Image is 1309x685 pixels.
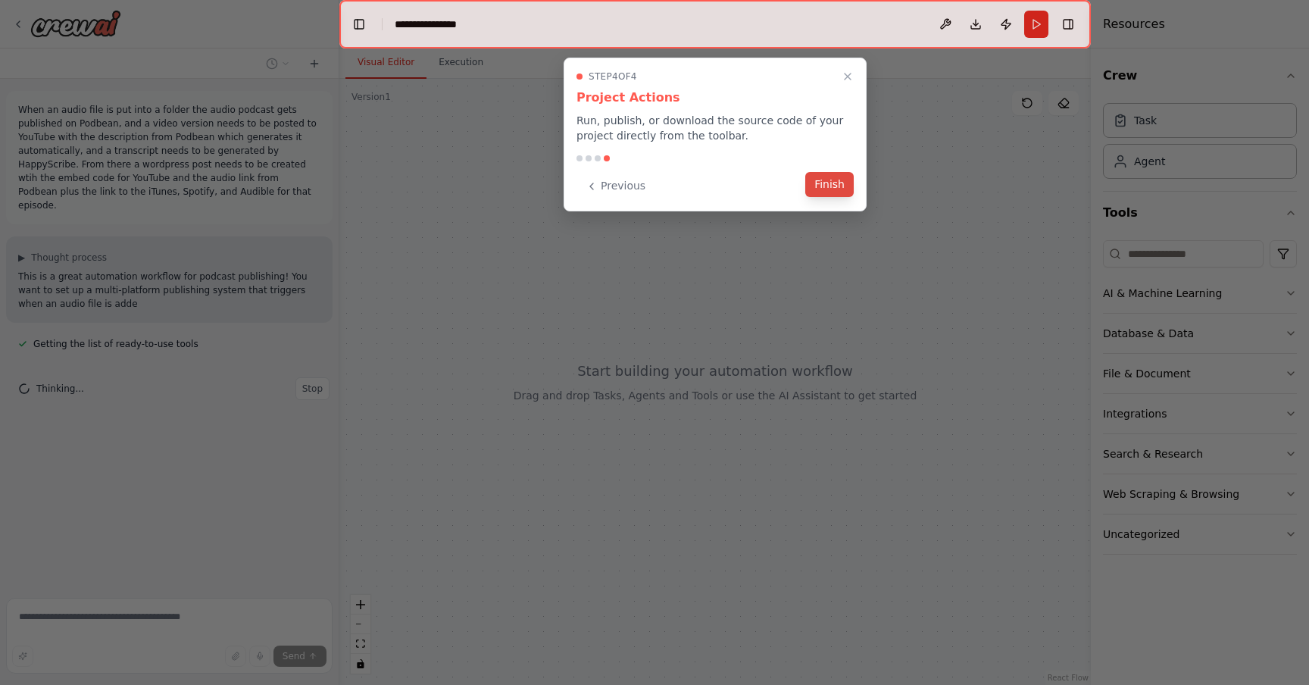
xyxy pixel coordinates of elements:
p: Run, publish, or download the source code of your project directly from the toolbar. [576,113,854,143]
button: Finish [805,172,854,197]
h3: Project Actions [576,89,854,107]
button: Close walkthrough [839,67,857,86]
button: Previous [576,174,654,199]
span: Step 4 of 4 [589,70,637,83]
button: Hide left sidebar [348,14,370,35]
